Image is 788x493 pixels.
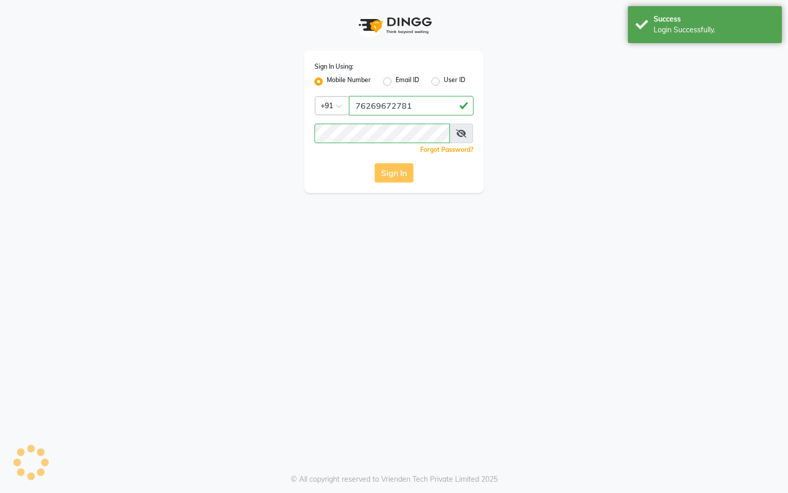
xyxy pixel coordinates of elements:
[654,14,774,25] div: Success
[420,146,474,153] a: Forgot Password?
[314,124,450,143] input: Username
[654,25,774,35] div: Login Successfully.
[353,10,435,41] img: logo1.svg
[349,96,474,115] input: Username
[396,75,419,88] label: Email ID
[327,75,371,88] label: Mobile Number
[444,75,465,88] label: User ID
[314,62,353,71] label: Sign In Using:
